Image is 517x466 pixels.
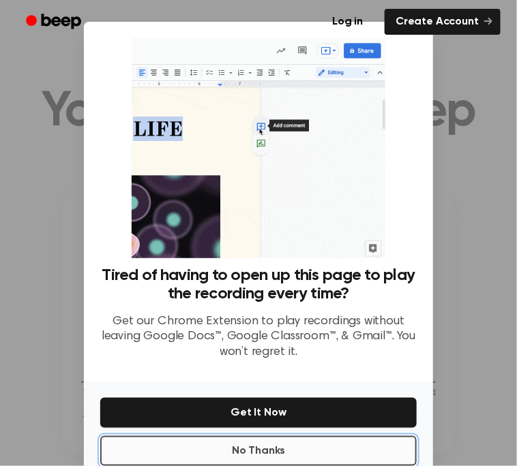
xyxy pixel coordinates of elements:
[100,314,417,360] p: Get our Chrome Extension to play recordings without leaving Google Docs™, Google Classroom™, & Gm...
[319,6,376,37] a: Log in
[100,266,417,303] h3: Tired of having to open up this page to play the recording every time?
[100,436,417,466] button: No Thanks
[100,398,417,428] button: Get It Now
[132,38,385,258] img: Beep extension in action
[385,9,501,35] a: Create Account
[16,9,93,35] a: Beep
